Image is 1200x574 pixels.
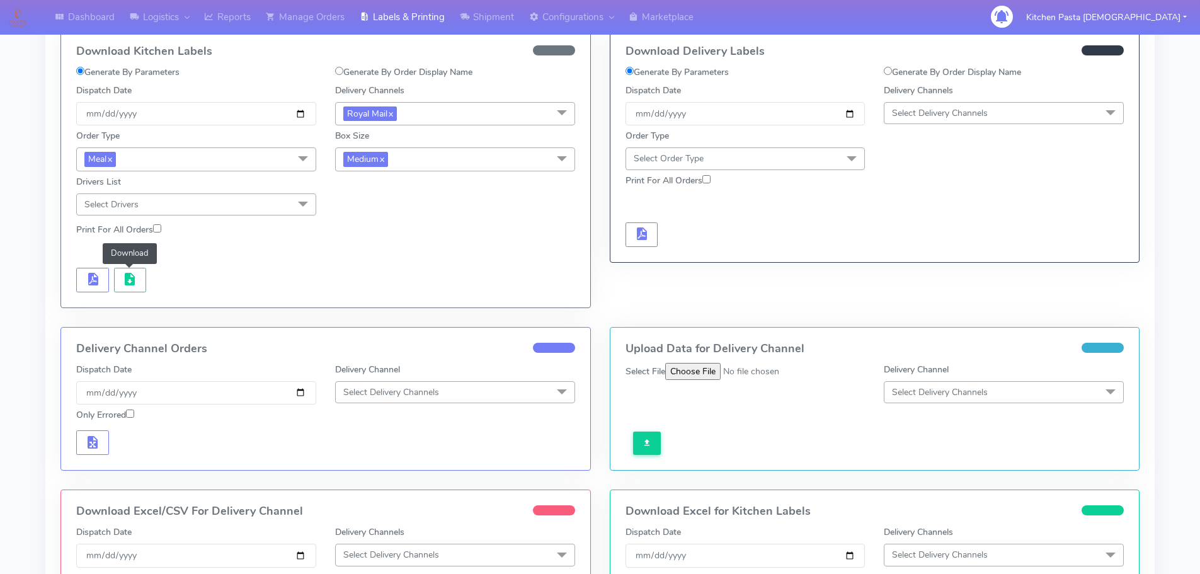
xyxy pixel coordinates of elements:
label: Dispatch Date [626,84,681,97]
label: Generate By Order Display Name [335,66,472,79]
input: Print For All Orders [153,224,161,232]
label: Print For All Orders [626,174,711,187]
label: Generate By Order Display Name [884,66,1021,79]
input: Only Errored [126,410,134,418]
span: Royal Mail [343,106,397,121]
label: Order Type [626,129,669,142]
span: Select Order Type [634,152,704,164]
h4: Download Kitchen Labels [76,45,575,58]
span: Select Delivery Channels [892,549,988,561]
span: Meal [84,152,116,166]
label: Dispatch Date [76,363,132,376]
label: Generate By Parameters [76,66,180,79]
h4: Download Excel for Kitchen Labels [626,505,1124,518]
label: Order Type [76,129,120,142]
label: Select File [626,365,665,378]
label: Delivery Channel [884,363,949,376]
input: Generate By Parameters [76,67,84,75]
label: Delivery Channel [335,363,400,376]
label: Dispatch Date [76,84,132,97]
label: Only Errored [76,408,134,422]
label: Dispatch Date [76,525,132,539]
label: Drivers List [76,175,121,188]
span: Select Delivery Channels [892,386,988,398]
h4: Download Delivery Labels [626,45,1124,58]
input: Print For All Orders [702,175,711,183]
label: Delivery Channels [884,525,953,539]
a: x [379,152,384,165]
span: Select Delivery Channels [343,386,439,398]
a: x [387,106,393,120]
label: Box Size [335,129,369,142]
label: Print For All Orders [76,223,161,236]
label: Delivery Channels [335,525,404,539]
button: Kitchen Pasta [DEMOGRAPHIC_DATA] [1017,4,1196,30]
h4: Upload Data for Delivery Channel [626,343,1124,355]
input: Generate By Parameters [626,67,634,75]
h4: Delivery Channel Orders [76,343,575,355]
span: Medium [343,152,388,166]
input: Generate By Order Display Name [335,67,343,75]
input: Generate By Order Display Name [884,67,892,75]
label: Delivery Channels [335,84,404,97]
label: Dispatch Date [626,525,681,539]
span: Select Delivery Channels [892,107,988,119]
label: Delivery Channels [884,84,953,97]
span: Select Drivers [84,198,139,210]
h4: Download Excel/CSV For Delivery Channel [76,505,575,518]
span: Select Delivery Channels [343,549,439,561]
label: Generate By Parameters [626,66,729,79]
a: x [106,152,112,165]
